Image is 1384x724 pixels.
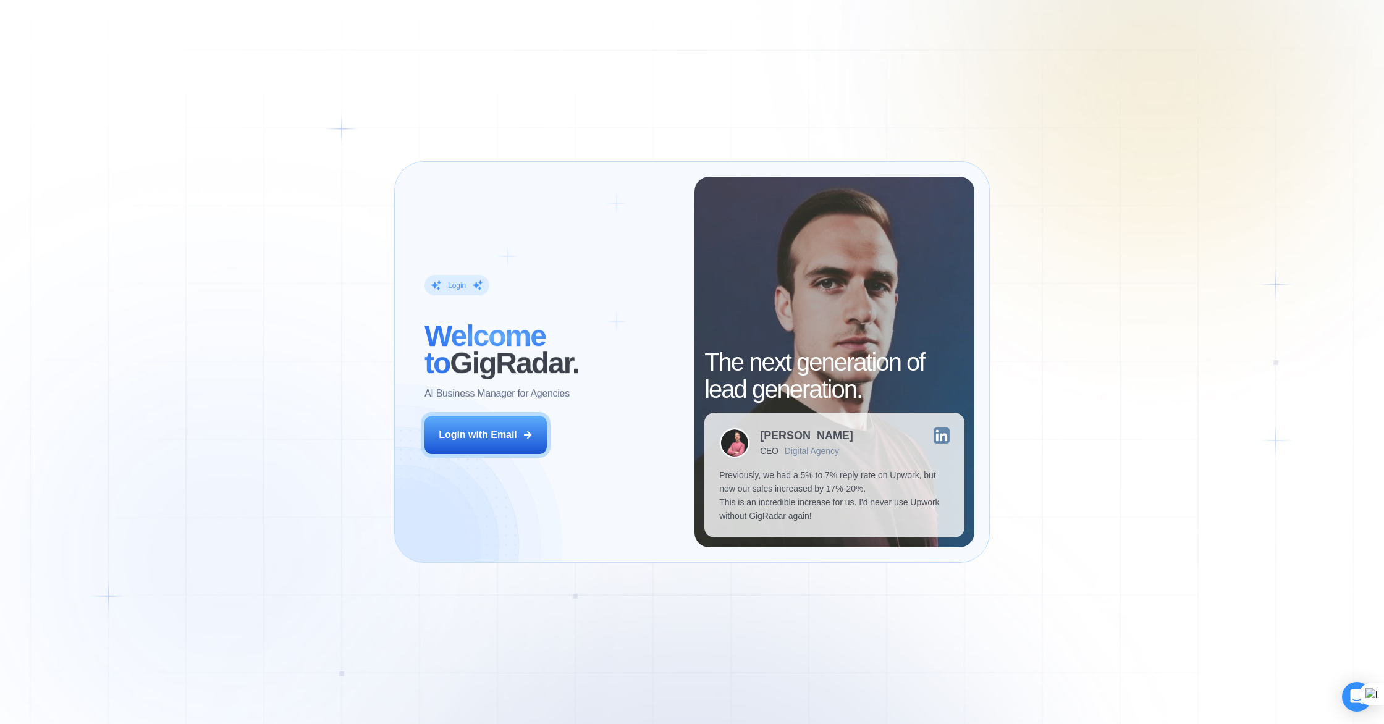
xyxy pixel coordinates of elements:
[760,446,778,456] div: CEO
[424,387,570,400] p: AI Business Manager for Agencies
[424,319,546,379] span: Welcome to
[760,430,853,441] div: [PERSON_NAME]
[704,348,964,403] h2: The next generation of lead generation.
[424,322,680,377] h2: ‍ GigRadar.
[424,416,547,454] button: Login with Email
[448,280,466,290] div: Login
[1342,682,1372,712] div: Open Intercom Messenger
[719,468,949,523] p: Previously, we had a 5% to 7% reply rate on Upwork, but now our sales increased by 17%-20%. This ...
[785,446,839,456] div: Digital Agency
[439,428,517,442] div: Login with Email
